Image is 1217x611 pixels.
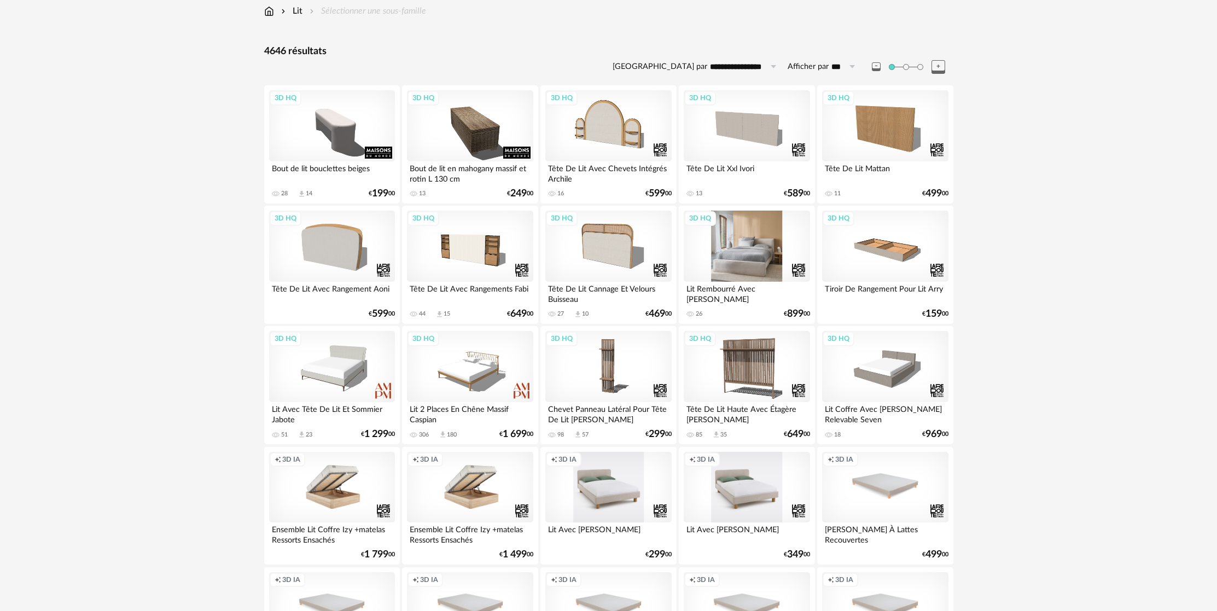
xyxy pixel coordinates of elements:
span: 1 799 [364,551,388,558]
div: € 00 [645,430,672,438]
span: 899 [787,310,803,318]
span: Creation icon [689,575,696,584]
span: 159 [925,310,942,318]
div: Bout de lit bouclettes beiges [269,161,395,183]
div: 85 [696,431,702,439]
span: 3D IA [282,455,300,464]
a: 3D HQ Tête De Lit Xxl Ivori 13 €58900 [679,85,814,203]
div: € 00 [784,430,810,438]
span: 3D IA [558,575,577,584]
div: € 00 [922,430,948,438]
div: Bout de lit en mahogany massif et rotin L 130 cm [407,161,533,183]
span: 349 [787,551,803,558]
div: Tête De Lit Mattan [822,161,948,183]
span: Creation icon [412,575,419,584]
span: 3D IA [835,455,853,464]
div: 3D HQ [546,211,578,225]
span: Creation icon [551,575,557,584]
span: Creation icon [828,575,834,584]
a: 3D HQ Lit Rembourré Avec [PERSON_NAME] 26 €89900 [679,206,814,324]
div: 98 [557,431,564,439]
label: [GEOGRAPHIC_DATA] par [613,62,707,72]
span: Creation icon [412,455,419,464]
span: Download icon [439,430,447,439]
label: Afficher par [788,62,829,72]
div: € 00 [507,190,533,197]
span: 3D IA [835,575,853,584]
a: Creation icon 3D IA Ensemble Lit Coffre Izy +matelas Ressorts Ensachés €1 79900 [264,447,400,565]
div: Tête De Lit Haute Avec Étagère [PERSON_NAME] [684,402,810,424]
div: 180 [447,431,457,439]
span: 3D IA [697,455,715,464]
span: 499 [925,551,942,558]
div: 3D HQ [270,91,301,105]
span: Download icon [298,430,306,439]
div: € 00 [922,310,948,318]
div: € 00 [499,430,533,438]
span: 599 [649,190,665,197]
div: 16 [557,190,564,197]
div: 14 [306,190,312,197]
a: 3D HQ Tête De Lit Haute Avec Étagère [PERSON_NAME] 85 Download icon 35 €64900 [679,326,814,444]
div: 28 [281,190,288,197]
div: 3D HQ [270,211,301,225]
span: 1 299 [364,430,388,438]
div: € 00 [784,551,810,558]
span: Creation icon [275,455,281,464]
div: 23 [306,431,312,439]
img: svg+xml;base64,PHN2ZyB3aWR0aD0iMTYiIGhlaWdodD0iMTYiIHZpZXdCb3g9IjAgMCAxNiAxNiIgZmlsbD0ibm9uZSIgeG... [279,5,288,18]
div: Ensemble Lit Coffre Izy +matelas Ressorts Ensachés [269,522,395,544]
div: 3D HQ [546,91,578,105]
div: 3D HQ [546,331,578,346]
img: svg+xml;base64,PHN2ZyB3aWR0aD0iMTYiIGhlaWdodD0iMTciIHZpZXdCb3g9IjAgMCAxNiAxNyIgZmlsbD0ibm9uZSIgeG... [264,5,274,18]
div: € 00 [645,310,672,318]
span: 3D IA [697,575,715,584]
div: 3D HQ [823,211,854,225]
a: 3D HQ Tête De Lit Avec Rangement Aoni €59900 [264,206,400,324]
div: € 00 [645,551,672,558]
span: 299 [649,551,665,558]
div: Lit Avec [PERSON_NAME] [684,522,810,544]
span: Creation icon [689,455,696,464]
div: 18 [834,431,841,439]
div: € 00 [645,190,672,197]
span: Download icon [574,310,582,318]
a: Creation icon 3D IA Lit Avec [PERSON_NAME] €29900 [540,447,676,565]
span: 1 499 [503,551,527,558]
div: 3D HQ [684,91,716,105]
div: 35 [720,431,727,439]
div: € 00 [784,190,810,197]
span: 1 699 [503,430,527,438]
a: 3D HQ Tête De Lit Mattan 11 €49900 [817,85,953,203]
div: € 00 [784,310,810,318]
div: Tiroir De Rangement Pour Lit Arry [822,282,948,304]
span: 649 [510,310,527,318]
span: 249 [510,190,527,197]
span: Creation icon [828,455,834,464]
a: 3D HQ Lit Coffre Avec [PERSON_NAME] Relevable Seven 18 €96900 [817,326,953,444]
div: € 00 [361,551,395,558]
span: 3D IA [558,455,577,464]
span: Download icon [435,310,444,318]
a: Creation icon 3D IA Ensemble Lit Coffre Izy +matelas Ressorts Ensachés €1 49900 [402,447,538,565]
div: Lit Coffre Avec [PERSON_NAME] Relevable Seven [822,402,948,424]
a: 3D HQ Tiroir De Rangement Pour Lit Arry €15900 [817,206,953,324]
div: 306 [419,431,429,439]
div: 3D HQ [407,331,439,346]
a: 3D HQ Tête De Lit Cannage Et Velours Buisseau 27 Download icon 10 €46900 [540,206,676,324]
div: 3D HQ [684,331,716,346]
span: 3D IA [420,455,438,464]
span: Creation icon [275,575,281,584]
div: € 00 [507,310,533,318]
div: 13 [696,190,702,197]
div: 3D HQ [407,91,439,105]
div: Lit Avec Tête De Lit Et Sommier Jabote [269,402,395,424]
div: 27 [557,310,564,318]
div: Lit 2 Places En Chêne Massif Caspian [407,402,533,424]
a: 3D HQ Lit 2 Places En Chêne Massif Caspian 306 Download icon 180 €1 69900 [402,326,538,444]
div: Tête De Lit Avec Chevets Intégrés Archile [545,161,671,183]
div: 44 [419,310,426,318]
span: 469 [649,310,665,318]
div: Lit Avec [PERSON_NAME] [545,522,671,544]
div: € 00 [922,190,948,197]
